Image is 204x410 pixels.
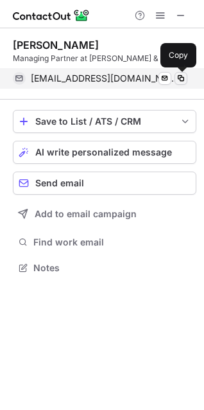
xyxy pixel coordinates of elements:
[35,116,174,127] div: Save to List / ATS / CRM
[13,172,196,195] button: Send email
[33,236,191,248] span: Find work email
[13,53,196,64] div: Managing Partner at [PERSON_NAME] & Co.
[13,202,196,226] button: Add to email campaign
[33,262,191,274] span: Notes
[13,39,99,51] div: ‏[PERSON_NAME]‏
[13,259,196,277] button: Notes
[13,110,196,133] button: save-profile-one-click
[13,233,196,251] button: Find work email
[35,147,172,157] span: AI write personalized message
[13,8,90,23] img: ContactOut v5.3.10
[13,141,196,164] button: AI write personalized message
[35,209,137,219] span: Add to email campaign
[31,73,178,84] span: [EMAIL_ADDRESS][DOMAIN_NAME]
[35,178,84,188] span: Send email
